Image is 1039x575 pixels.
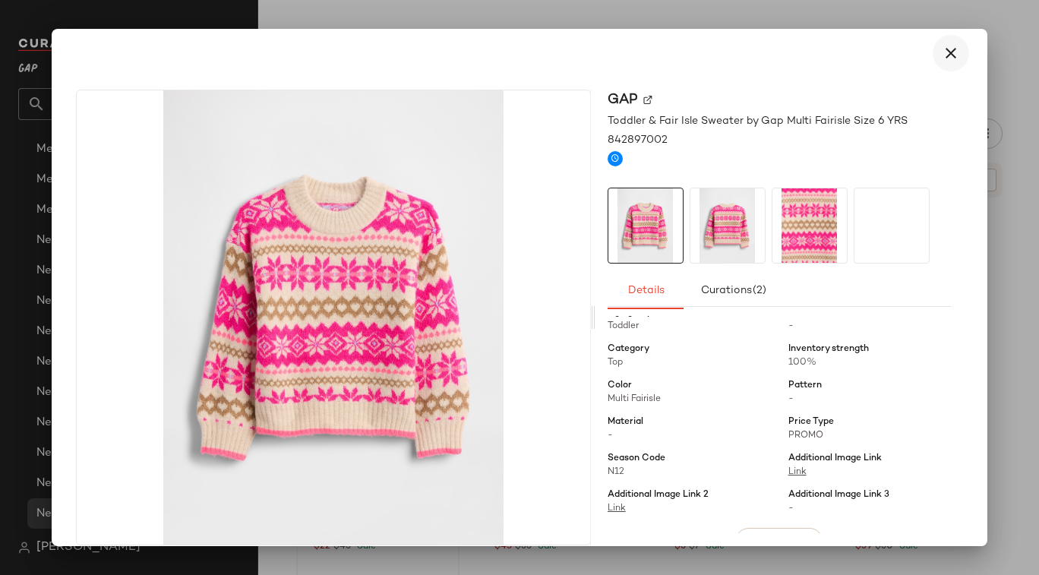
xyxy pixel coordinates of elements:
[788,431,823,441] span: PROMO
[608,113,908,129] span: Toddler & Fair Isle Sweater by Gap Multi Fairisle Size 6 YRS
[788,488,889,502] span: Additional Image Link 3
[608,415,643,429] span: Material
[608,379,632,393] span: Color
[608,488,709,502] span: Additional Image Link 2
[608,467,624,477] span: N12
[608,343,649,356] span: Category
[608,431,613,441] span: -
[788,467,807,477] a: Link
[751,285,766,297] span: (2)
[788,452,882,466] span: Additional Image Link
[788,379,822,393] span: Pattern
[608,321,639,331] span: Toddler
[788,343,869,356] span: Inventory strength
[627,285,664,297] span: Details
[77,90,589,545] img: cn60212520.jpg
[734,528,823,555] button: View Less
[788,321,794,331] span: -
[608,188,683,263] img: cn60212520.jpg
[788,358,816,368] span: 100%
[608,504,626,513] a: Link
[788,504,794,513] span: -
[772,188,847,263] img: cn60212559.jpg
[608,90,637,110] span: Gap
[788,415,834,429] span: Price Type
[788,394,794,404] span: -
[643,95,652,104] img: svg%3e
[608,394,661,404] span: Multi Fairisle
[700,285,766,297] span: Curations
[690,188,765,263] img: cn60212534.jpg
[744,532,795,551] span: View Less
[608,452,665,466] span: Season Code
[608,132,668,148] span: 842897002
[608,358,623,368] span: Top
